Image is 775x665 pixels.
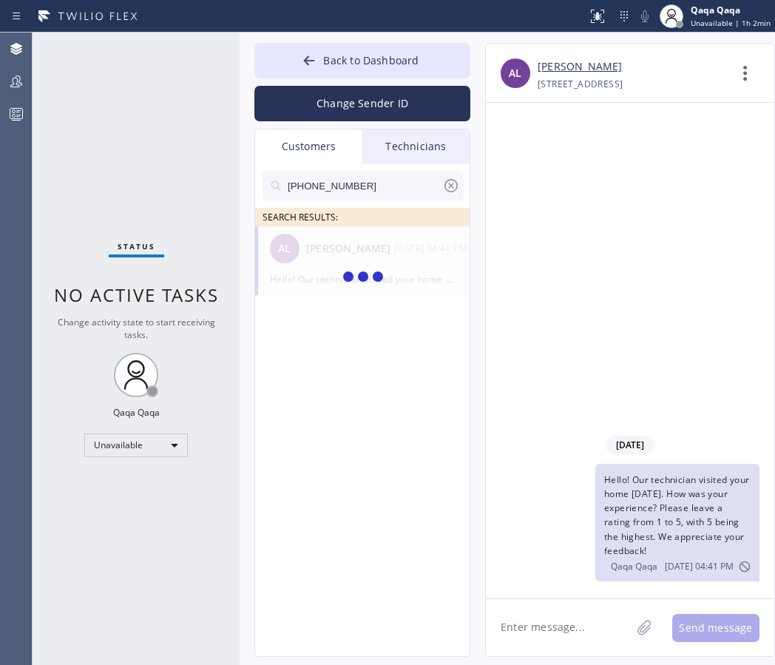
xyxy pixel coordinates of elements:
span: Status [118,241,155,252]
div: Qaqa Qaqa [113,406,160,419]
span: Change activity state to start receiving tasks. [58,316,215,341]
span: No active tasks [54,283,219,307]
button: Back to Dashboard [254,43,470,78]
span: [DATE] [606,436,654,454]
div: Unavailable [84,433,188,457]
span: SEARCH RESULTS: [263,211,338,223]
span: Back to Dashboard [323,53,419,67]
a: [PERSON_NAME] [538,58,622,75]
span: Hello! Our technician visited your home [DATE]. How was your experience? Please leave a rating fr... [604,473,750,557]
button: Change Sender ID [254,86,470,121]
div: Customers [255,129,362,163]
div: 09/10/2025 9:41 AM [595,464,759,581]
div: Qaqa Qaqa [691,4,771,16]
span: Unavailable | 1h 2min [691,18,771,28]
button: Send message [672,614,759,642]
span: Qaqa Qaqa [611,560,657,573]
div: [STREET_ADDRESS] [538,75,623,92]
span: AL [509,65,521,82]
button: Mute [634,6,655,27]
input: Search [286,171,442,200]
span: [DATE] 04:41 PM [665,560,734,573]
div: Technicians [362,129,470,163]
